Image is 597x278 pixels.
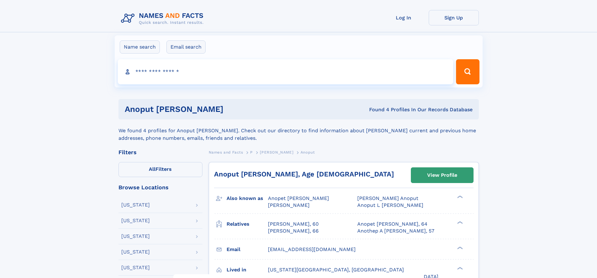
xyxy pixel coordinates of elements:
a: [PERSON_NAME] [260,148,293,156]
label: Name search [120,40,160,54]
a: [PERSON_NAME], 60 [268,221,319,228]
img: Logo Names and Facts [118,10,209,27]
h1: Anoput [PERSON_NAME] [125,105,296,113]
a: Anothep A [PERSON_NAME], 57 [357,228,434,234]
div: View Profile [427,168,457,182]
div: ❯ [456,246,463,250]
div: ❯ [456,266,463,270]
span: [EMAIL_ADDRESS][DOMAIN_NAME] [268,246,356,252]
div: [US_STATE] [121,249,150,254]
span: P [250,150,253,155]
a: Log In [379,10,429,25]
a: Anopet [PERSON_NAME], 64 [357,221,427,228]
div: [US_STATE] [121,265,150,270]
a: Names and Facts [209,148,243,156]
h3: Relatives [227,219,268,229]
span: [PERSON_NAME] Anoput [357,195,418,201]
label: Email search [166,40,206,54]
input: search input [118,59,453,84]
label: Filters [118,162,202,177]
span: [PERSON_NAME] [260,150,293,155]
a: [PERSON_NAME], 66 [268,228,319,234]
span: Anopet [PERSON_NAME] [268,195,329,201]
div: Browse Locations [118,185,202,190]
div: We found 4 profiles for Anoput [PERSON_NAME]. Check out our directory to find information about [... [118,119,479,142]
div: Filters [118,149,202,155]
div: [US_STATE] [121,202,150,207]
h3: Lived in [227,265,268,275]
div: ❯ [456,195,463,199]
div: Found 4 Profiles In Our Records Database [296,106,473,113]
span: Anoput [301,150,315,155]
span: All [149,166,155,172]
a: Sign Up [429,10,479,25]
a: View Profile [411,168,473,183]
button: Search Button [456,59,479,84]
span: [US_STATE][GEOGRAPHIC_DATA], [GEOGRAPHIC_DATA] [268,267,404,273]
a: Anoput [PERSON_NAME], Age [DEMOGRAPHIC_DATA] [214,170,394,178]
div: [US_STATE] [121,234,150,239]
a: P [250,148,253,156]
h3: Email [227,244,268,255]
div: [US_STATE] [121,218,150,223]
h3: Also known as [227,193,268,204]
span: Anoput L [PERSON_NAME] [357,202,423,208]
div: ❯ [456,220,463,224]
span: [PERSON_NAME] [268,202,310,208]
